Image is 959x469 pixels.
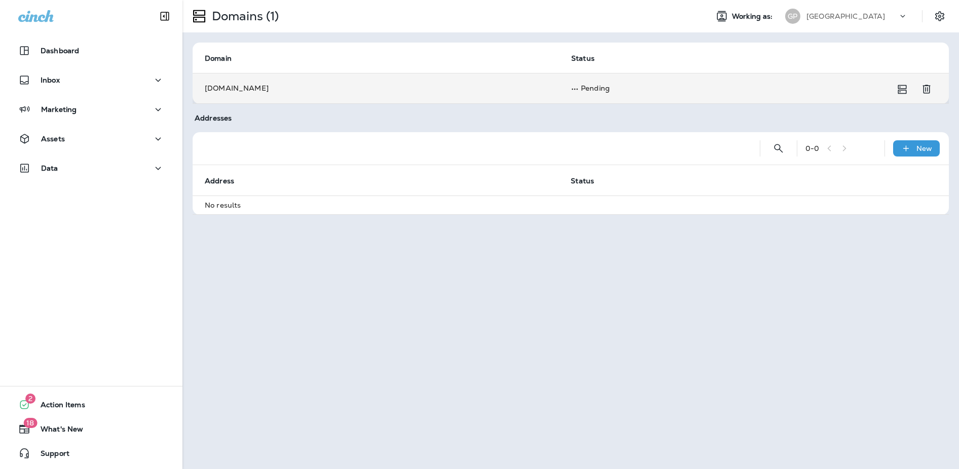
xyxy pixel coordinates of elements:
[193,73,559,103] td: [DOMAIN_NAME]
[30,425,83,437] span: What's New
[571,54,608,63] span: Status
[10,129,172,149] button: Assets
[559,73,925,103] td: Pending
[10,395,172,415] button: 2Action Items
[205,176,247,185] span: Address
[916,79,937,99] button: Remove Domain
[30,449,69,461] span: Support
[10,41,172,61] button: Dashboard
[768,138,789,159] button: Search Addresses
[25,394,35,404] span: 2
[10,99,172,120] button: Marketing
[732,12,775,21] span: Working as:
[205,54,232,63] span: Domain
[41,135,65,143] p: Assets
[805,144,819,152] div: 0 - 0
[785,9,800,24] div: GP
[193,196,949,214] td: No results
[41,47,79,55] p: Dashboard
[195,113,232,123] span: Addresses
[10,70,172,90] button: Inbox
[916,144,932,152] p: New
[571,177,594,185] span: Status
[10,158,172,178] button: Data
[571,54,595,63] span: Status
[41,76,60,84] p: Inbox
[806,12,885,20] p: [GEOGRAPHIC_DATA]
[30,401,85,413] span: Action Items
[23,418,37,428] span: 18
[151,6,179,26] button: Collapse Sidebar
[10,443,172,463] button: Support
[205,177,234,185] span: Address
[41,164,58,172] p: Data
[10,419,172,439] button: 18What's New
[205,54,245,63] span: Domain
[208,9,279,24] p: Domains (1)
[41,105,77,113] p: Marketing
[931,7,949,25] button: Settings
[571,176,607,185] span: Status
